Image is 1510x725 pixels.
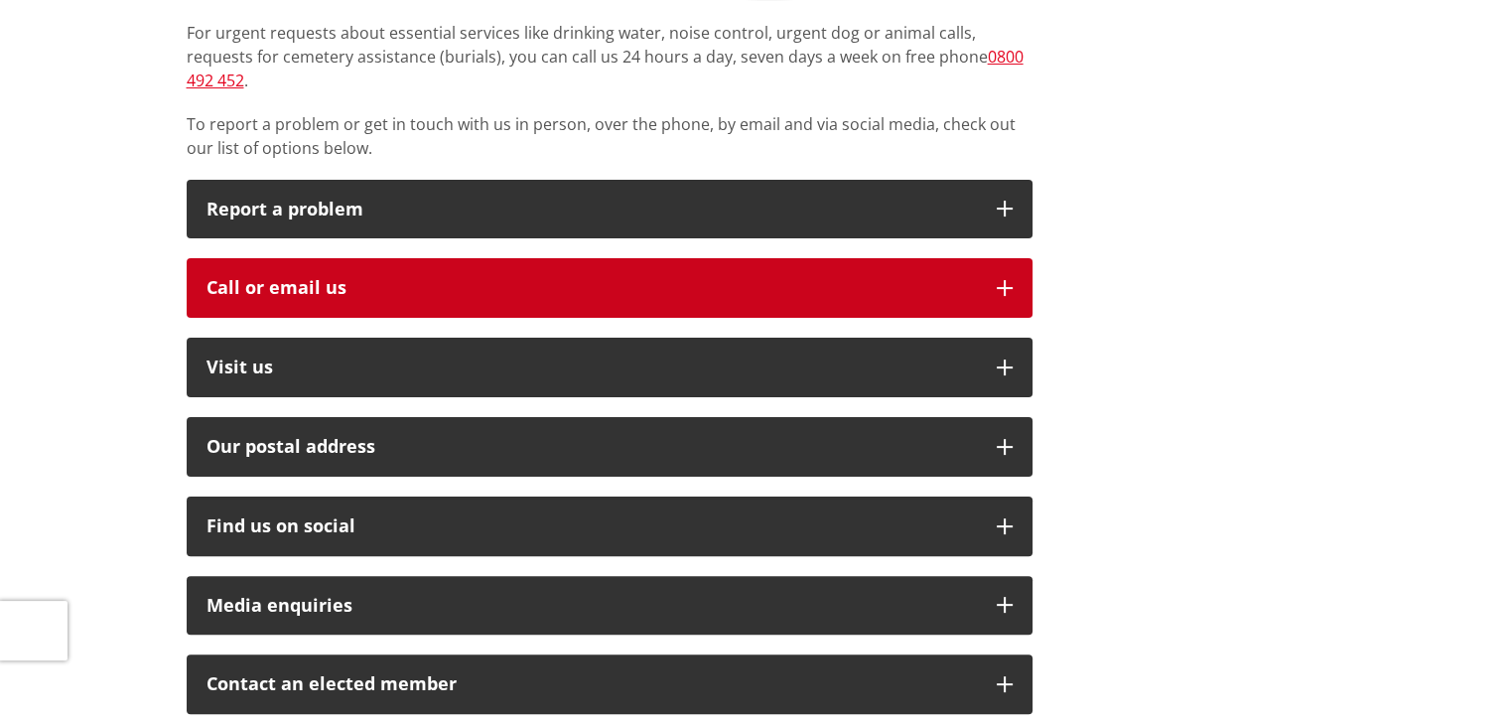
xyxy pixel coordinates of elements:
button: Find us on social [187,497,1032,556]
p: For urgent requests about essential services like drinking water, noise control, urgent dog or an... [187,21,1032,92]
p: Visit us [206,358,977,377]
button: Report a problem [187,180,1032,239]
div: Call or email us [206,278,977,298]
div: Media enquiries [206,596,977,616]
iframe: Messenger Launcher [1419,642,1490,713]
button: Media enquiries [187,576,1032,636]
button: Visit us [187,338,1032,397]
p: Contact an elected member [206,674,977,694]
button: Call or email us [187,258,1032,318]
h2: Our postal address [206,437,977,457]
div: Find us on social [206,516,977,536]
button: Our postal address [187,417,1032,477]
p: Report a problem [206,200,977,219]
p: To report a problem or get in touch with us in person, over the phone, by email and via social me... [187,112,1032,160]
button: Contact an elected member [187,654,1032,714]
a: 0800 492 452 [187,46,1024,91]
